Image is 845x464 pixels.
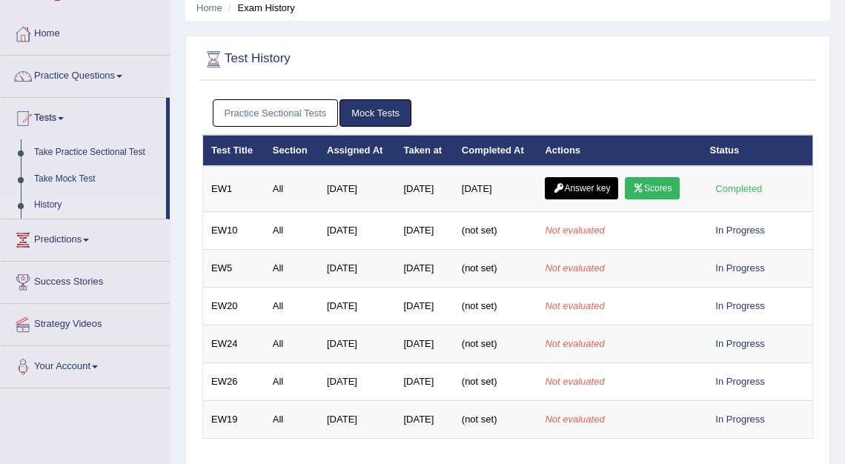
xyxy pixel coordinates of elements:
em: Not evaluated [545,262,604,274]
td: [DATE] [395,166,453,212]
a: Take Practice Sectional Test [27,139,166,166]
em: Not evaluated [545,376,604,387]
a: Home [196,2,222,13]
em: Not evaluated [545,414,604,425]
td: All [265,212,319,250]
td: [DATE] [395,363,453,401]
a: Tests [1,98,166,135]
td: EW1 [203,166,265,212]
td: [DATE] [319,166,395,212]
td: All [265,250,319,288]
td: EW26 [203,363,265,401]
td: All [265,166,319,212]
td: [DATE] [395,288,453,325]
a: Practice Questions [1,56,170,93]
a: Practice Sectional Tests [213,99,339,127]
a: Predictions [1,219,170,256]
a: Answer key [545,177,618,199]
td: [DATE] [319,401,395,439]
li: Exam History [225,1,295,15]
a: Your Account [1,346,170,383]
span: (not set) [462,338,497,349]
td: All [265,401,319,439]
td: [DATE] [395,212,453,250]
td: All [265,288,319,325]
a: Home [1,13,170,50]
a: Scores [625,177,680,199]
span: (not set) [462,376,497,387]
td: [DATE] [319,363,395,401]
td: [DATE] [395,250,453,288]
div: In Progress [710,260,771,276]
div: Completed [710,181,768,196]
td: EW20 [203,288,265,325]
a: Success Stories [1,262,170,299]
th: Completed At [454,135,537,166]
td: [DATE] [319,212,395,250]
td: [DATE] [319,325,395,363]
div: In Progress [710,336,771,351]
td: EW10 [203,212,265,250]
td: [DATE] [395,325,453,363]
a: Strategy Videos [1,304,170,341]
div: In Progress [710,298,771,314]
td: [DATE] [319,288,395,325]
td: [DATE] [395,401,453,439]
div: In Progress [710,374,771,389]
th: Test Title [203,135,265,166]
th: Status [702,135,813,166]
em: Not evaluated [545,225,604,236]
td: [DATE] [319,250,395,288]
a: Take Mock Test [27,166,166,193]
th: Actions [537,135,701,166]
td: EW19 [203,401,265,439]
th: Taken at [395,135,453,166]
div: In Progress [710,222,771,238]
span: (not set) [462,300,497,311]
span: (not set) [462,225,497,236]
em: Not evaluated [545,300,604,311]
td: All [265,363,319,401]
div: In Progress [710,411,771,427]
td: EW5 [203,250,265,288]
th: Assigned At [319,135,395,166]
h2: Test History [202,48,581,70]
a: Mock Tests [339,99,411,127]
th: Section [265,135,319,166]
a: History [27,192,166,219]
em: Not evaluated [545,338,604,349]
td: [DATE] [454,166,537,212]
span: (not set) [462,414,497,425]
td: EW24 [203,325,265,363]
span: (not set) [462,262,497,274]
td: All [265,325,319,363]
